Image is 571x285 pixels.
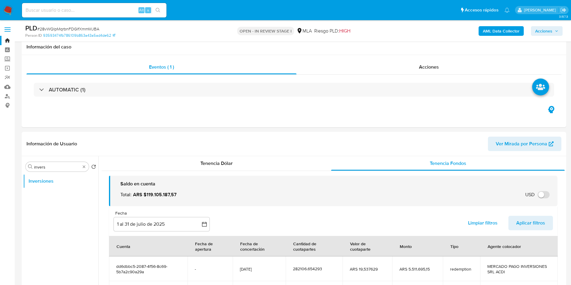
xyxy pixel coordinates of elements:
[535,26,552,36] span: Acciones
[504,8,510,13] a: Notificaciones
[488,137,561,151] button: Ver Mirada por Persona
[465,7,498,13] span: Accesos rápidos
[37,26,99,32] span: # 28vWQlpMqrbnFDGlfXmmWJBA
[531,26,563,36] button: Acciones
[483,26,520,36] b: AML Data Collector
[149,64,174,70] span: Eventos ( 1 )
[49,86,85,93] h3: AUTOMATIC (1)
[43,33,115,38] a: 93593474fb786109b863a43a5ad4de62
[496,137,547,151] span: Ver Mirada por Persona
[524,7,558,13] p: mariaeugenia.sanchez@mercadolibre.com
[152,6,164,14] button: search-icon
[23,174,98,188] button: Inversiones
[339,27,350,34] span: HIGH
[91,164,96,171] button: Volver al orden por defecto
[25,23,37,33] b: PLD
[560,7,566,13] a: Salir
[26,141,77,147] h1: Información de Usuario
[314,28,350,34] span: Riesgo PLD:
[139,7,144,13] span: Alt
[82,164,86,169] button: Borrar
[22,6,166,14] input: Buscar usuario o caso...
[237,27,294,35] p: OPEN - IN REVIEW STAGE I
[419,64,439,70] span: Acciones
[34,83,554,97] div: AUTOMATIC (1)
[147,7,149,13] span: s
[26,44,561,50] h1: Información del caso
[296,28,312,34] div: MLA
[479,26,524,36] button: AML Data Collector
[25,33,42,38] b: Person ID
[28,164,33,169] button: Buscar
[34,164,80,170] input: Buscar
